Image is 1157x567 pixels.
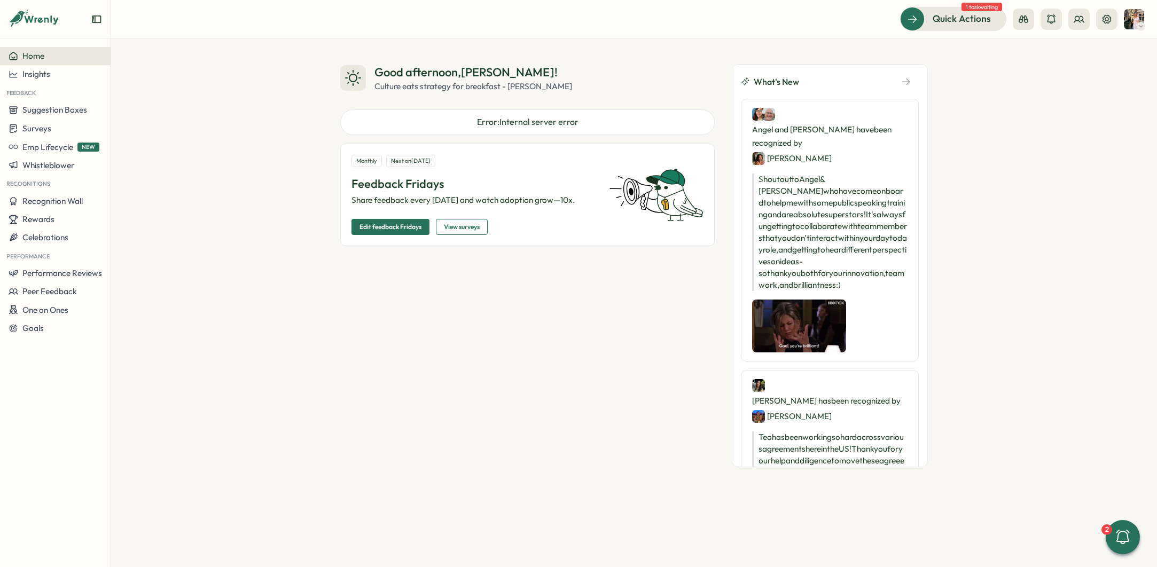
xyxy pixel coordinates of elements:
[1106,520,1140,554] button: 2
[22,142,73,152] span: Emp Lifecycle
[386,155,435,167] div: Next on [DATE]
[22,232,68,242] span: Celebrations
[351,219,429,235] button: Edit feedback Fridays
[22,160,74,170] span: Whistleblower
[22,305,68,315] span: One on Ones
[91,14,102,25] button: Expand sidebar
[752,379,765,392] img: Teodora Crivineanu
[752,174,908,291] p: Shoutout to Angel & [PERSON_NAME] who have come on board to help me with some public speaking tra...
[752,108,908,165] div: Angel and [PERSON_NAME] have been recognized by
[22,286,77,296] span: Peer Feedback
[374,81,572,92] div: Culture eats strategy for breakfast - [PERSON_NAME]
[477,115,578,129] p: Error: Internal server error
[752,300,846,352] img: Recognition Image
[351,155,382,167] div: Monthly
[900,7,1006,30] button: Quick Actions
[1101,524,1112,535] div: 2
[22,214,54,224] span: Rewards
[961,3,1002,11] span: 1 task waiting
[752,410,765,423] img: Nicole Stanaland
[752,409,832,423] div: [PERSON_NAME]
[359,219,421,234] span: Edit feedback Fridays
[762,108,775,121] img: Simon Downes
[351,176,596,192] p: Feedback Fridays
[22,268,102,278] span: Performance Reviews
[22,51,44,61] span: Home
[374,64,572,81] div: Good afternoon , [PERSON_NAME] !
[752,431,908,478] p: Teo has been working so hard across various agreements here in the US! Thank you for your help an...
[22,123,51,133] span: Surveys
[444,219,480,234] span: View surveys
[752,152,832,165] div: [PERSON_NAME]
[933,12,991,26] span: Quick Actions
[22,196,83,206] span: Recognition Wall
[1124,9,1144,29] img: Hannah Saunders
[754,75,799,89] span: What's New
[752,108,765,121] img: Angel Yebra
[22,69,50,79] span: Insights
[22,323,44,333] span: Goals
[752,379,908,423] div: [PERSON_NAME] has been recognized by
[22,105,87,115] span: Suggestion Boxes
[752,152,765,165] img: Viveca Riley
[77,143,99,152] span: NEW
[436,219,488,235] button: View surveys
[351,194,596,206] p: Share feedback every [DATE] and watch adoption grow—10x.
